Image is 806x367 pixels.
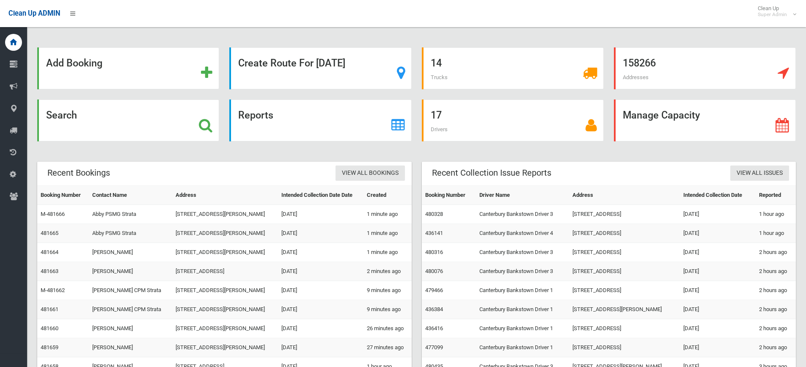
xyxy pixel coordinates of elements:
[680,281,756,300] td: [DATE]
[278,338,363,357] td: [DATE]
[278,300,363,319] td: [DATE]
[41,325,58,331] a: 481660
[756,205,796,224] td: 1 hour ago
[425,249,443,255] a: 480316
[363,262,411,281] td: 2 minutes ago
[229,47,411,89] a: Create Route For [DATE]
[89,243,172,262] td: [PERSON_NAME]
[278,205,363,224] td: [DATE]
[363,243,411,262] td: 1 minute ago
[172,224,278,243] td: [STREET_ADDRESS][PERSON_NAME]
[37,99,219,141] a: Search
[569,205,680,224] td: [STREET_ADDRESS]
[363,281,411,300] td: 9 minutes ago
[172,338,278,357] td: [STREET_ADDRESS][PERSON_NAME]
[363,319,411,338] td: 26 minutes ago
[37,165,120,181] header: Recent Bookings
[278,281,363,300] td: [DATE]
[422,165,561,181] header: Recent Collection Issue Reports
[41,287,65,293] a: M-481662
[41,344,58,350] a: 481659
[569,300,680,319] td: [STREET_ADDRESS][PERSON_NAME]
[756,300,796,319] td: 2 hours ago
[278,186,363,205] th: Intended Collection Date Date
[41,249,58,255] a: 481664
[89,281,172,300] td: [PERSON_NAME] CPM Strata
[363,338,411,357] td: 27 minutes ago
[425,230,443,236] a: 436141
[756,319,796,338] td: 2 hours ago
[172,205,278,224] td: [STREET_ADDRESS][PERSON_NAME]
[41,268,58,274] a: 481663
[476,319,569,338] td: Canterbury Bankstown Driver 1
[756,338,796,357] td: 2 hours ago
[756,281,796,300] td: 2 hours ago
[89,186,172,205] th: Contact Name
[172,319,278,338] td: [STREET_ADDRESS][PERSON_NAME]
[89,205,172,224] td: Abby PSMG Strata
[89,224,172,243] td: Abby PSMG Strata
[569,186,680,205] th: Address
[476,262,569,281] td: Canterbury Bankstown Driver 3
[431,109,442,121] strong: 17
[172,300,278,319] td: [STREET_ADDRESS][PERSON_NAME]
[680,319,756,338] td: [DATE]
[41,211,65,217] a: M-481666
[425,211,443,217] a: 480328
[422,99,604,141] a: 17 Drivers
[680,243,756,262] td: [DATE]
[425,287,443,293] a: 479466
[425,325,443,331] a: 436416
[680,300,756,319] td: [DATE]
[278,224,363,243] td: [DATE]
[278,319,363,338] td: [DATE]
[476,205,569,224] td: Canterbury Bankstown Driver 3
[89,262,172,281] td: [PERSON_NAME]
[569,224,680,243] td: [STREET_ADDRESS]
[431,57,442,69] strong: 14
[730,166,789,181] a: View All Issues
[89,338,172,357] td: [PERSON_NAME]
[8,9,60,17] span: Clean Up ADMIN
[278,262,363,281] td: [DATE]
[278,243,363,262] td: [DATE]
[425,268,443,274] a: 480076
[756,262,796,281] td: 2 hours ago
[172,243,278,262] td: [STREET_ADDRESS][PERSON_NAME]
[172,281,278,300] td: [STREET_ADDRESS][PERSON_NAME]
[336,166,405,181] a: View All Bookings
[569,262,680,281] td: [STREET_ADDRESS]
[476,300,569,319] td: Canterbury Bankstown Driver 1
[238,57,345,69] strong: Create Route For [DATE]
[623,109,700,121] strong: Manage Capacity
[89,300,172,319] td: [PERSON_NAME] CPM Strata
[680,338,756,357] td: [DATE]
[623,57,656,69] strong: 158266
[46,57,102,69] strong: Add Booking
[238,109,273,121] strong: Reports
[569,338,680,357] td: [STREET_ADDRESS]
[476,281,569,300] td: Canterbury Bankstown Driver 1
[680,205,756,224] td: [DATE]
[476,186,569,205] th: Driver Name
[41,306,58,312] a: 481661
[41,230,58,236] a: 481665
[172,262,278,281] td: [STREET_ADDRESS]
[89,319,172,338] td: [PERSON_NAME]
[363,300,411,319] td: 9 minutes ago
[569,281,680,300] td: [STREET_ADDRESS]
[229,99,411,141] a: Reports
[431,126,448,132] span: Drivers
[756,186,796,205] th: Reported
[37,47,219,89] a: Add Booking
[680,224,756,243] td: [DATE]
[756,243,796,262] td: 2 hours ago
[756,224,796,243] td: 1 hour ago
[422,186,476,205] th: Booking Number
[172,186,278,205] th: Address
[422,47,604,89] a: 14 Trucks
[754,5,795,18] span: Clean Up
[363,205,411,224] td: 1 minute ago
[476,243,569,262] td: Canterbury Bankstown Driver 3
[614,47,796,89] a: 158266 Addresses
